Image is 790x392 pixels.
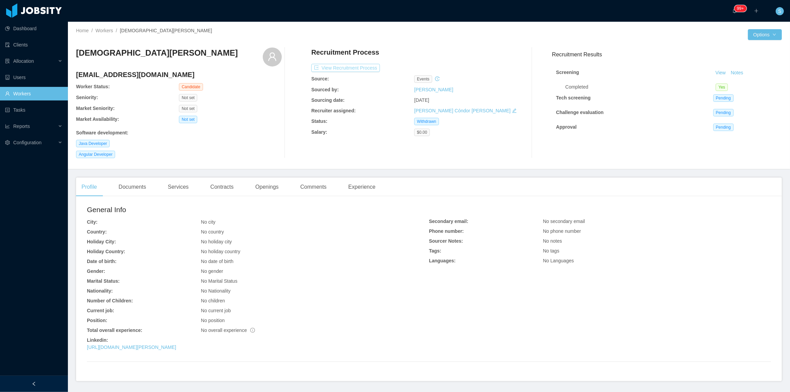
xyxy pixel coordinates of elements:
[87,268,105,274] b: Gender:
[713,94,734,102] span: Pending
[295,178,332,197] div: Comments
[311,76,329,81] b: Source:
[713,70,728,75] a: View
[565,83,716,91] div: Completed
[311,129,327,135] b: Salary:
[713,109,734,116] span: Pending
[556,95,591,100] strong: Tech screening
[13,58,34,64] span: Allocation
[778,7,781,15] span: S
[311,108,356,113] b: Recruiter assigned:
[311,64,380,72] button: icon: exportView Recruitment Process
[13,140,41,145] span: Configuration
[5,22,62,35] a: icon: pie-chartDashboard
[201,268,223,274] span: No gender
[201,239,232,244] span: No holiday city
[556,124,577,130] strong: Approval
[414,129,430,136] span: $0.00
[87,328,142,333] b: Total overall experience:
[343,178,381,197] div: Experience
[87,229,107,235] b: Country:
[435,76,440,81] i: icon: history
[250,178,284,197] div: Openings
[201,308,231,313] span: No current job
[543,238,562,244] span: No notes
[429,248,441,254] b: Tags:
[87,344,176,350] a: [URL][DOMAIN_NAME][PERSON_NAME]
[76,95,98,100] b: Seniority:
[87,219,97,225] b: City:
[87,239,116,244] b: Holiday City:
[429,219,469,224] b: Secondary email:
[734,5,747,12] sup: 1211
[201,288,231,294] span: No Nationality
[205,178,239,197] div: Contracts
[552,50,782,59] h3: Recruitment Results
[201,219,216,225] span: No city
[201,278,237,284] span: No Marital Status
[76,140,110,147] span: Java Developer
[754,8,759,13] i: icon: plus
[87,318,107,323] b: Position:
[5,124,10,129] i: icon: line-chart
[201,318,225,323] span: No position
[311,87,339,92] b: Sourced by:
[556,110,604,115] strong: Challenge evaluation
[732,8,737,13] i: icon: bell
[76,116,119,122] b: Market Availability:
[5,140,10,145] i: icon: setting
[113,178,151,197] div: Documents
[87,288,113,294] b: Nationality:
[201,259,234,264] span: No date of birth
[76,151,115,158] span: Angular Developer
[76,48,238,58] h3: [DEMOGRAPHIC_DATA][PERSON_NAME]
[87,259,116,264] b: Date of birth:
[250,328,255,333] span: info-circle
[76,106,115,111] b: Market Seniority:
[311,48,379,57] h4: Recruitment Process
[179,116,197,123] span: Not set
[512,108,517,113] i: icon: edit
[311,118,327,124] b: Status:
[13,124,30,129] span: Reports
[748,29,782,40] button: Optionsicon: down
[201,298,225,303] span: No children
[5,103,62,117] a: icon: profileTasks
[87,278,120,284] b: Marital Status:
[179,83,203,91] span: Candidate
[116,28,117,33] span: /
[76,84,110,89] b: Worker Status:
[414,118,439,125] span: Withdrawn
[87,337,108,343] b: Linkedin:
[5,38,62,52] a: icon: auditClients
[414,108,511,113] a: [PERSON_NAME] Cóndor [PERSON_NAME]
[201,229,224,235] span: No country
[87,249,125,254] b: Holiday Country:
[87,204,429,215] h2: General Info
[5,87,62,100] a: icon: userWorkers
[713,124,734,131] span: Pending
[429,228,464,234] b: Phone number:
[414,87,453,92] a: [PERSON_NAME]
[201,328,255,333] span: No overall experience
[87,298,133,303] b: Number of Children:
[179,105,197,112] span: Not set
[95,28,113,33] a: Workers
[76,70,282,79] h4: [EMAIL_ADDRESS][DOMAIN_NAME]
[268,52,277,61] i: icon: user
[556,70,579,75] strong: Screening
[311,97,345,103] b: Sourcing date:
[543,228,581,234] span: No phone number
[414,75,432,83] span: events
[543,258,574,263] span: No Languages
[120,28,212,33] span: [DEMOGRAPHIC_DATA][PERSON_NAME]
[5,59,10,63] i: icon: solution
[414,97,429,103] span: [DATE]
[716,83,728,91] span: Yes
[76,130,128,135] b: Software development :
[162,178,194,197] div: Services
[429,258,456,263] b: Languages:
[91,28,93,33] span: /
[179,94,197,101] span: Not set
[76,178,102,197] div: Profile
